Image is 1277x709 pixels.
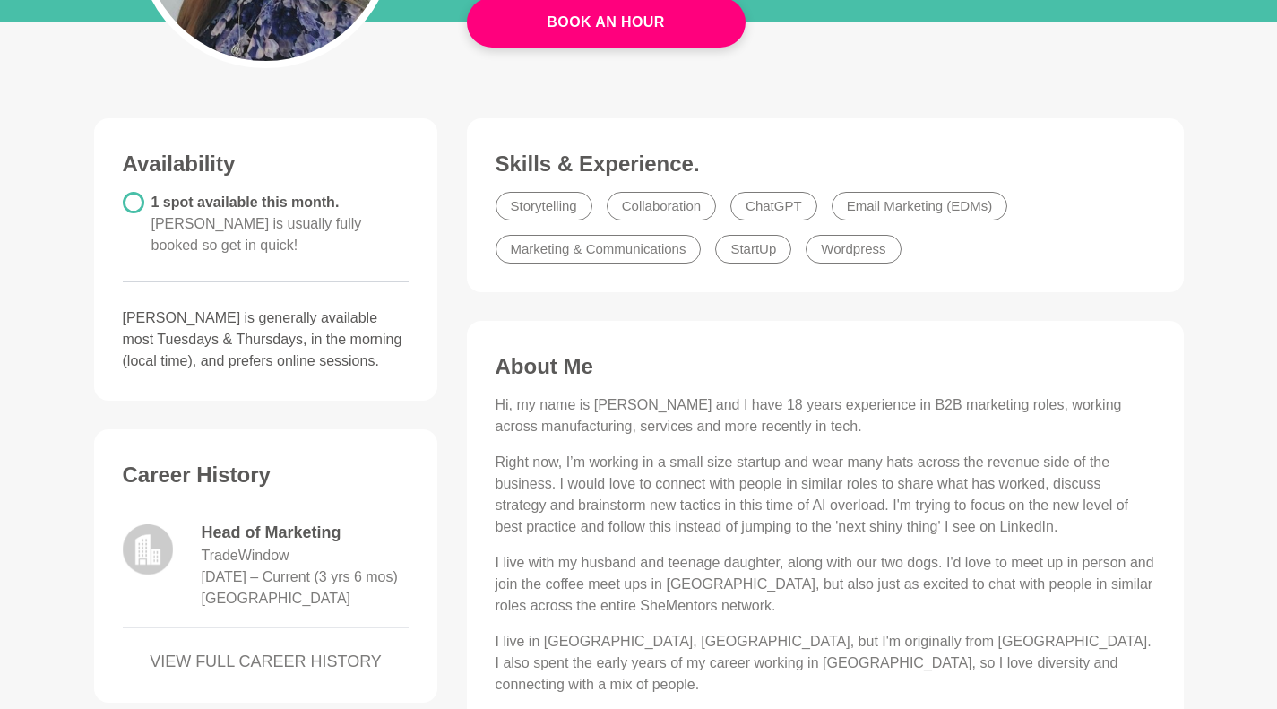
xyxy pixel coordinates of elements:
[496,151,1155,177] h3: Skills & Experience.
[151,195,362,253] span: 1 spot available this month.
[123,307,410,372] p: [PERSON_NAME] is generally available most Tuesdays & Thursdays, in the morning (local time), and ...
[151,216,362,253] span: [PERSON_NAME] is usually fully booked so get in quick!
[496,394,1155,437] p: Hi, my name is [PERSON_NAME] and I have 18 years experience in B2B marketing roles, working acros...
[496,631,1155,696] p: I live in [GEOGRAPHIC_DATA], [GEOGRAPHIC_DATA], but I'm originally from [GEOGRAPHIC_DATA]. I also...
[202,566,398,588] dd: March 2022 – Current (3 yrs 6 mos)
[202,569,398,584] time: [DATE] – Current (3 yrs 6 mos)
[123,151,410,177] h3: Availability
[123,650,410,674] a: VIEW FULL CAREER HISTORY
[496,452,1155,538] p: Right now, I’m working in a small size startup and wear many hats across the revenue side of the ...
[123,524,173,575] img: logo
[496,552,1155,617] p: I live with my husband and teenage daughter, along with our two dogs. I'd love to meet up in pers...
[123,462,410,489] h3: Career History
[202,588,351,610] dd: [GEOGRAPHIC_DATA]
[202,545,289,566] dd: TradeWindow
[202,521,410,545] dd: Head of Marketing
[496,353,1155,380] h3: About Me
